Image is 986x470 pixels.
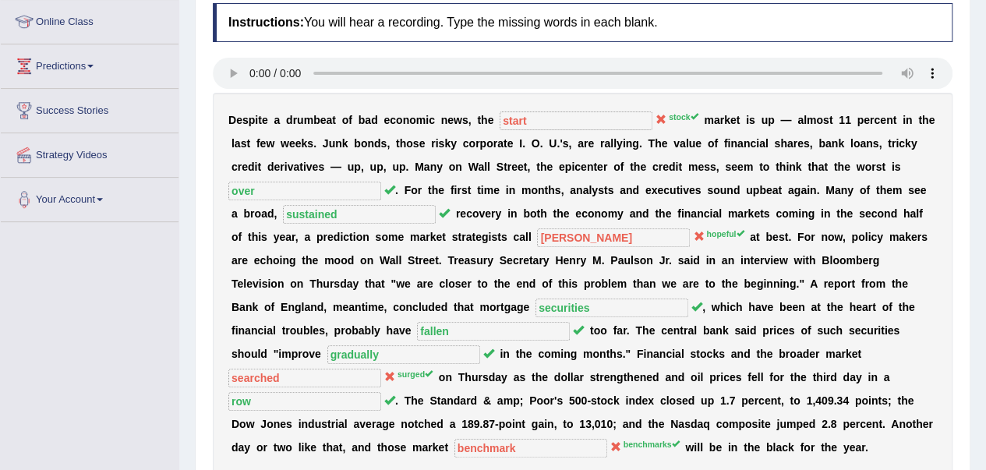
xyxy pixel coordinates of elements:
[928,114,935,126] b: e
[418,184,422,196] b: r
[241,137,247,150] b: s
[506,184,509,196] b: i
[444,137,451,150] b: k
[438,184,444,196] b: e
[839,114,845,126] b: 1
[400,137,407,150] b: h
[716,161,719,173] b: ,
[780,114,791,126] b: —
[759,137,765,150] b: a
[518,161,524,173] b: e
[540,137,543,150] b: .
[361,137,368,150] b: o
[655,137,662,150] b: h
[478,161,484,173] b: a
[906,114,913,126] b: n
[235,137,241,150] b: a
[255,161,258,173] b: i
[367,137,374,150] b: n
[281,137,289,150] b: w
[675,161,678,173] b: i
[779,161,786,173] b: h
[256,137,260,150] b: f
[857,114,864,126] b: p
[818,161,824,173] b: a
[808,161,811,173] b: t
[714,137,718,150] b: f
[797,137,804,150] b: e
[451,184,454,196] b: f
[374,137,381,150] b: d
[249,114,256,126] b: p
[538,184,545,196] b: n
[484,184,493,196] b: m
[688,161,698,173] b: m
[293,161,299,173] b: a
[787,137,793,150] b: a
[288,161,294,173] b: v
[744,161,753,173] b: m
[765,137,769,150] b: l
[405,184,412,196] b: F
[299,161,303,173] b: t
[597,161,603,173] b: e
[419,137,426,150] b: e
[584,137,588,150] b: r
[267,161,274,173] b: d
[630,161,634,173] b: t
[313,137,316,150] b: .
[449,161,456,173] b: o
[829,114,833,126] b: t
[704,161,710,173] b: s
[441,114,448,126] b: n
[763,161,770,173] b: o
[560,137,562,150] b: '
[1,133,178,172] a: Strategy Videos
[1,44,178,83] a: Predictions
[438,137,444,150] b: s
[415,161,424,173] b: M
[786,161,789,173] b: i
[468,114,472,126] b: ,
[871,161,875,173] b: r
[354,161,361,173] b: p
[477,184,481,196] b: t
[257,161,261,173] b: t
[524,161,528,173] b: t
[348,114,352,126] b: f
[922,114,929,126] b: h
[488,114,494,126] b: e
[463,137,469,150] b: c
[880,114,886,126] b: e
[878,137,882,150] b: ,
[557,137,560,150] b: .
[905,137,911,150] b: k
[320,114,327,126] b: e
[761,114,768,126] b: u
[844,161,850,173] b: e
[574,161,581,173] b: c
[620,161,624,173] b: f
[262,114,268,126] b: e
[796,161,802,173] b: k
[519,137,522,150] b: I
[426,114,429,126] b: i
[468,184,472,196] b: t
[295,137,302,150] b: e
[475,137,479,150] b: r
[455,161,462,173] b: n
[454,184,457,196] b: i
[825,137,832,150] b: a
[776,161,779,173] b: t
[673,137,680,150] b: v
[600,137,604,150] b: r
[603,161,607,173] b: r
[899,137,905,150] b: c
[714,114,720,126] b: a
[546,161,553,173] b: e
[793,137,797,150] b: r
[853,137,861,150] b: o
[536,161,540,173] b: t
[521,184,531,196] b: m
[428,184,432,196] b: t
